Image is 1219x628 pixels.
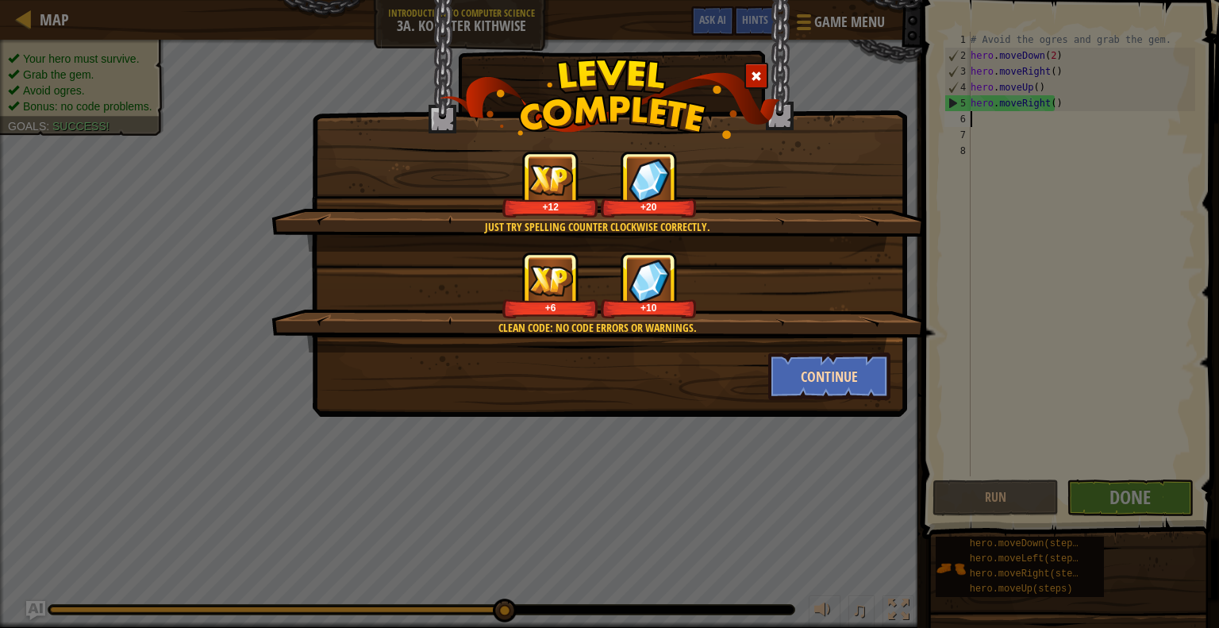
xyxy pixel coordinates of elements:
img: reward_icon_gems.png [629,158,670,202]
div: +10 [604,302,694,314]
img: reward_icon_gems.png [629,259,670,302]
div: +20 [604,201,694,213]
img: reward_icon_xp.png [529,265,573,296]
button: Continue [768,353,891,400]
img: reward_icon_xp.png [529,164,573,195]
img: level_complete.png [440,59,780,139]
div: Just try spelling counter clockwise correctly. [347,219,848,235]
div: +12 [506,201,595,213]
div: +6 [506,302,595,314]
div: Clean code: no code errors or warnings. [347,320,848,336]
